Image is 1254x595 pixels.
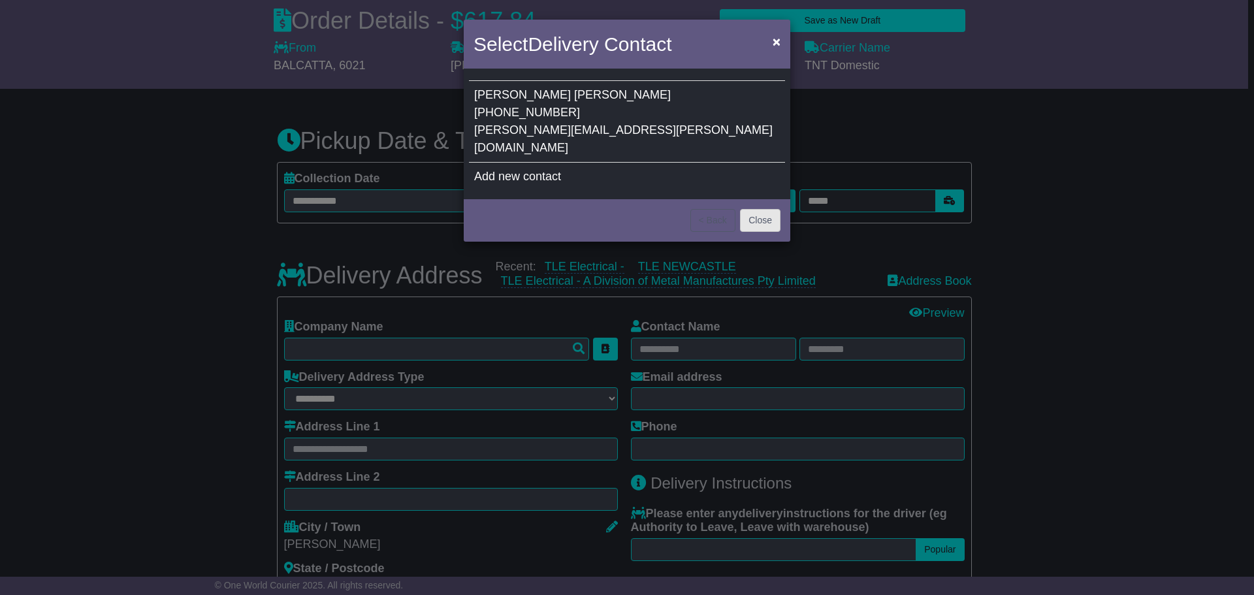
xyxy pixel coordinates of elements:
[474,106,580,119] span: [PHONE_NUMBER]
[740,209,780,232] button: Close
[474,88,571,101] span: [PERSON_NAME]
[690,209,735,232] button: < Back
[528,33,598,55] span: Delivery
[773,34,780,49] span: ×
[474,123,773,154] span: [PERSON_NAME][EMAIL_ADDRESS][PERSON_NAME][DOMAIN_NAME]
[766,28,787,55] button: Close
[604,33,671,55] span: Contact
[474,29,671,59] h4: Select
[574,88,671,101] span: [PERSON_NAME]
[474,170,561,183] span: Add new contact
